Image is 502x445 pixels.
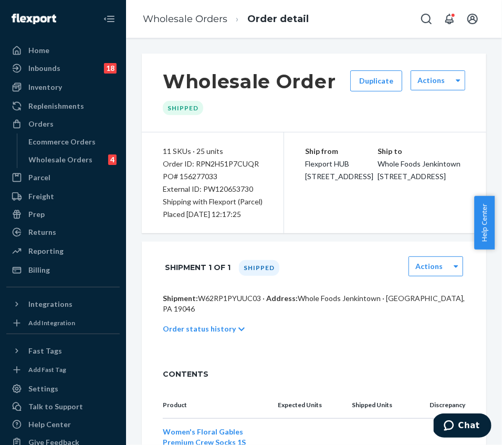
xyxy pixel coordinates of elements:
a: Orders [6,116,120,132]
div: Freight [28,191,54,202]
span: Flexport HUB [STREET_ADDRESS] [305,159,373,181]
button: Duplicate [350,70,402,91]
p: Shipping with Flexport (Parcel) [163,195,263,208]
div: 4 [108,154,117,165]
a: Billing [6,262,120,278]
div: Fast Tags [28,346,62,356]
div: PO# 156277033 [163,170,263,183]
p: Discrepancy [409,400,465,410]
button: Close Navigation [99,8,120,29]
p: Ship from [305,145,378,158]
button: Open Search Box [416,8,437,29]
a: Home [6,42,120,59]
a: Wholesale Orders4 [24,151,120,168]
a: Freight [6,188,120,205]
div: Ecommerce Orders [29,137,96,147]
div: Billing [28,265,50,275]
div: Inbounds [28,63,60,74]
div: Home [28,45,49,56]
a: Settings [6,380,120,397]
h1: Shipment 1 of 1 [165,256,231,278]
span: Shipment: [163,294,198,303]
p: Ship to [378,145,466,158]
button: Integrations [6,296,120,313]
a: Ecommerce Orders [24,133,120,150]
p: Shipped Units [339,400,392,410]
button: Open notifications [439,8,460,29]
a: Order detail [247,13,309,25]
div: 18 [104,63,117,74]
label: Actions [415,261,443,272]
img: Flexport logo [12,14,56,24]
button: Help Center [474,196,495,250]
a: Wholesale Orders [143,13,227,25]
p: Order status history [163,324,236,334]
a: Help Center [6,416,120,433]
div: Order ID: RPN2H51P7CUQR [163,158,263,170]
div: Placed [DATE] 12:17:25 [163,208,263,221]
span: CONTENTS [163,369,465,379]
iframe: Opens a widget where you can chat to one of our agents [434,413,491,440]
span: Address: [266,294,298,303]
div: Add Fast Tag [28,365,66,374]
span: Whole Foods Jenkintown [STREET_ADDRESS] [378,159,461,181]
div: Replenishments [28,101,84,111]
div: Help Center [28,419,71,430]
a: Parcel [6,169,120,186]
a: Replenishments [6,98,120,115]
div: Add Integration [28,318,75,327]
button: Talk to Support [6,398,120,415]
div: Returns [28,227,56,237]
div: Talk to Support [28,401,83,412]
div: Inventory [28,82,62,92]
div: Settings [28,384,58,394]
div: Prep [28,209,45,220]
h1: Wholesale Order [163,70,336,92]
div: Parcel [28,172,50,183]
div: 11 SKUs · 25 units [163,145,263,158]
div: Integrations [28,299,72,309]
div: Shipped [239,260,279,276]
div: Orders [28,119,54,129]
p: Expected Units [278,400,322,410]
label: Actions [417,75,445,86]
p: Product [163,400,261,410]
div: Reporting [28,246,64,256]
a: Inbounds18 [6,60,120,77]
a: Add Integration [6,317,120,329]
button: Open account menu [462,8,483,29]
p: W62RP1PYUUC03 · Whole Foods Jenkintown · [GEOGRAPHIC_DATA], PA 19046 [163,293,465,314]
ol: breadcrumbs [134,4,317,35]
a: Prep [6,206,120,223]
a: Inventory [6,79,120,96]
a: Returns [6,224,120,241]
button: Fast Tags [6,343,120,359]
a: Reporting [6,243,120,260]
div: Wholesale Orders [29,154,93,165]
div: External ID: PW120653730 [163,183,263,195]
a: Add Fast Tag [6,364,120,376]
div: Shipped [163,101,203,115]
